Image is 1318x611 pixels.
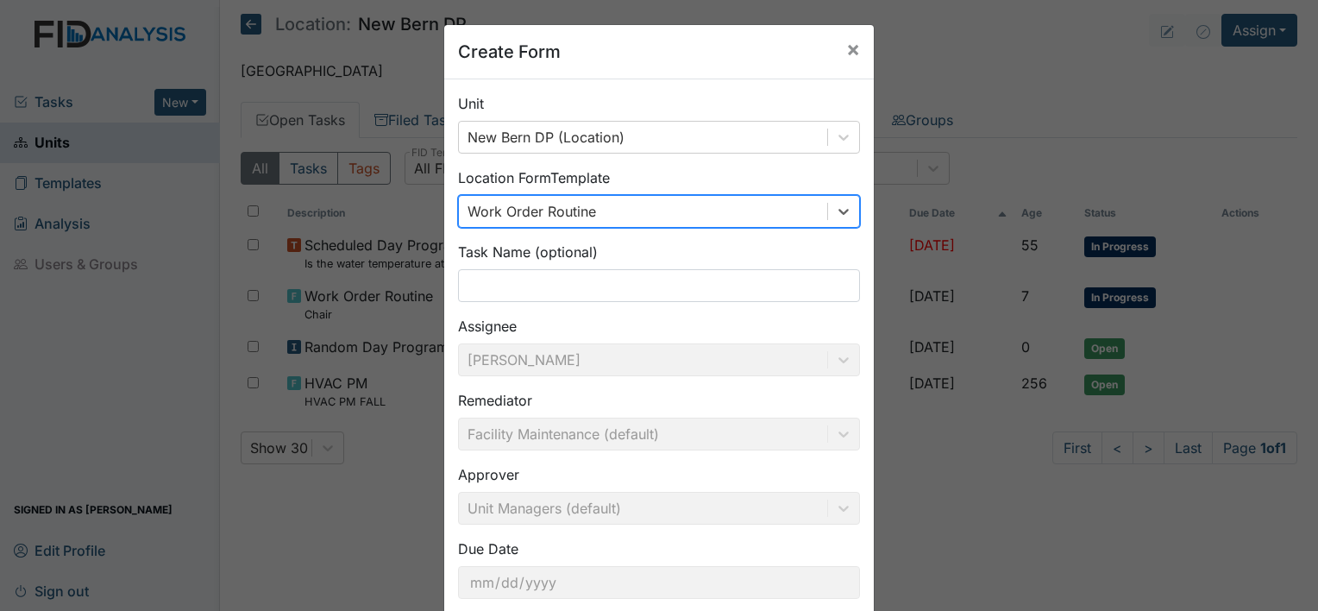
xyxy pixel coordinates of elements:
label: Task Name (optional) [458,242,598,262]
label: Remediator [458,390,532,411]
button: Close [832,25,874,73]
label: Due Date [458,539,518,559]
label: Unit [458,93,484,114]
div: Work Order Routine [468,201,596,222]
div: New Bern DP (Location) [468,127,624,148]
h5: Create Form [458,39,561,65]
label: Location Form Template [458,167,610,188]
label: Assignee [458,316,517,337]
label: Approver [458,464,519,485]
span: × [846,36,860,61]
